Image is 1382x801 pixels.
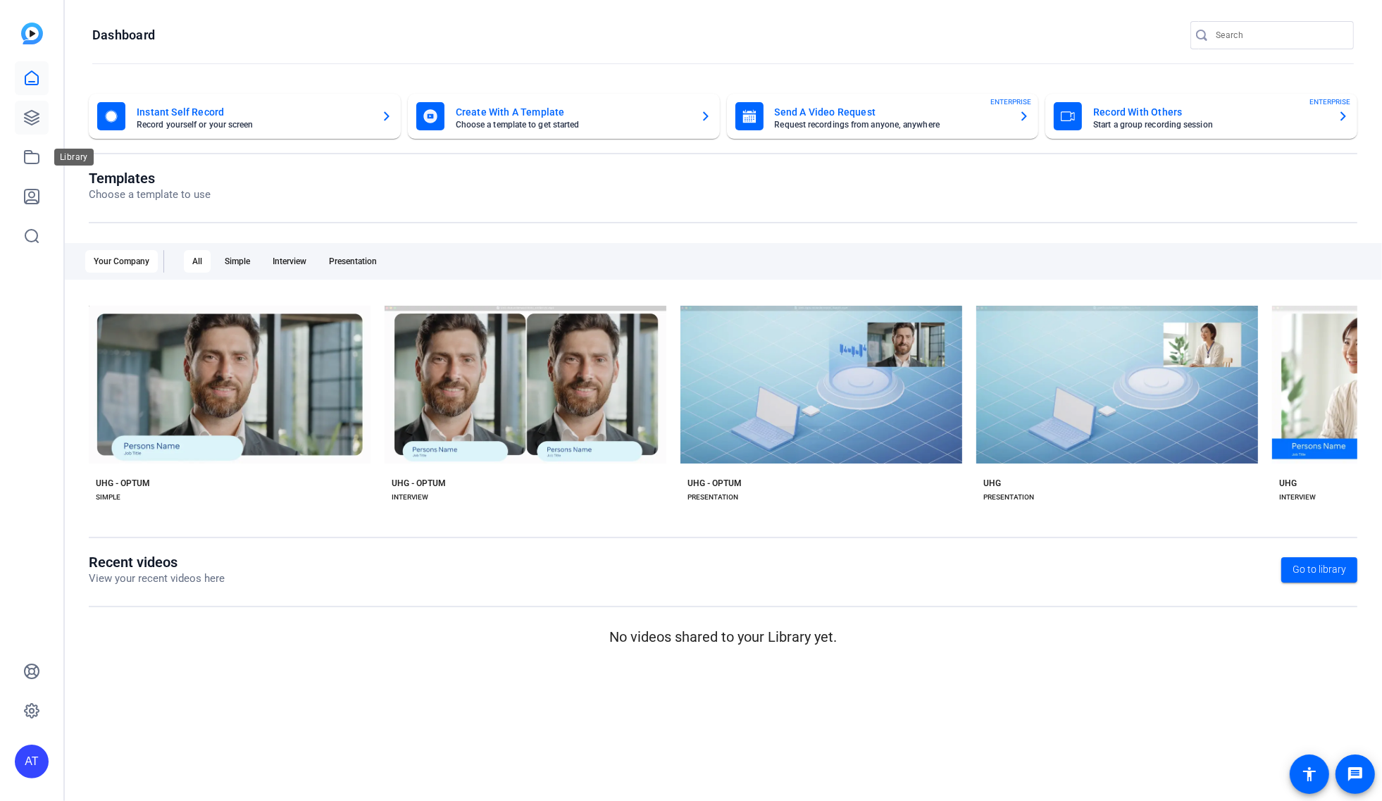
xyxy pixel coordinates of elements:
[456,120,689,129] mat-card-subtitle: Choose a template to get started
[216,250,259,273] div: Simple
[184,250,211,273] div: All
[392,478,446,489] div: UHG - OPTUM
[89,187,211,203] p: Choose a template to use
[1293,562,1346,577] span: Go to library
[775,104,1008,120] mat-card-title: Send A Video Request
[456,104,689,120] mat-card-title: Create With A Template
[264,250,315,273] div: Interview
[1216,27,1343,44] input: Search
[89,626,1357,647] p: No videos shared to your Library yet.
[89,170,211,187] h1: Templates
[392,492,428,503] div: INTERVIEW
[1347,766,1364,783] mat-icon: message
[1279,478,1297,489] div: UHG
[1093,120,1326,129] mat-card-subtitle: Start a group recording session
[92,27,155,44] h1: Dashboard
[1279,492,1316,503] div: INTERVIEW
[85,250,158,273] div: Your Company
[96,492,120,503] div: SIMPLE
[983,478,1001,489] div: UHG
[137,120,370,129] mat-card-subtitle: Record yourself or your screen
[21,23,43,44] img: blue-gradient.svg
[775,120,1008,129] mat-card-subtitle: Request recordings from anyone, anywhere
[687,478,742,489] div: UHG - OPTUM
[54,149,94,166] div: Library
[320,250,385,273] div: Presentation
[89,554,225,571] h1: Recent videos
[15,745,49,778] div: AT
[137,104,370,120] mat-card-title: Instant Self Record
[89,94,401,139] button: Instant Self RecordRecord yourself or your screen
[1281,557,1357,583] a: Go to library
[89,571,225,587] p: View your recent videos here
[1309,97,1350,107] span: ENTERPRISE
[1301,766,1318,783] mat-icon: accessibility
[1045,94,1357,139] button: Record With OthersStart a group recording sessionENTERPRISE
[990,97,1031,107] span: ENTERPRISE
[96,478,150,489] div: UHG - OPTUM
[687,492,738,503] div: PRESENTATION
[727,94,1039,139] button: Send A Video RequestRequest recordings from anyone, anywhereENTERPRISE
[983,492,1034,503] div: PRESENTATION
[408,94,720,139] button: Create With A TemplateChoose a template to get started
[1093,104,1326,120] mat-card-title: Record With Others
